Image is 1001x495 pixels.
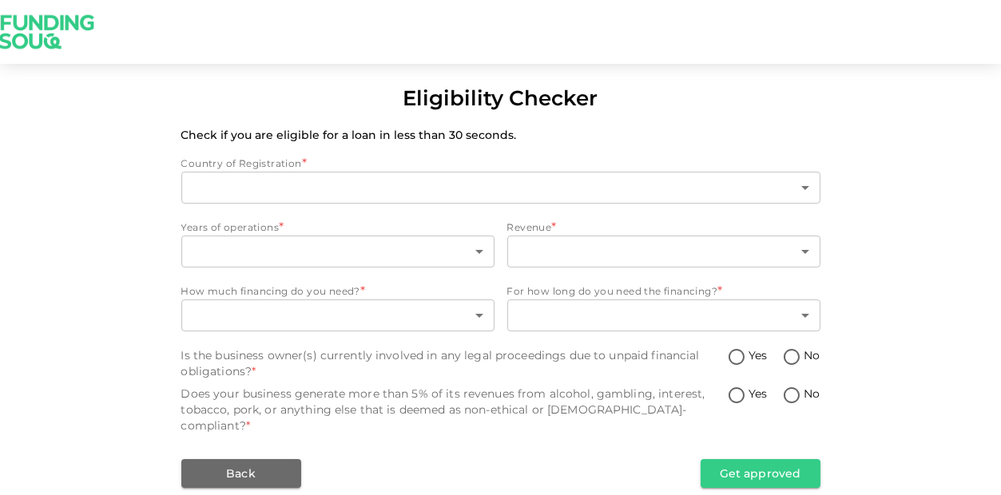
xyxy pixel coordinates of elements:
[181,459,301,488] button: Back
[181,157,302,169] span: Country of Registration
[749,386,767,402] span: Yes
[507,299,820,331] div: howLongFinancing
[507,221,552,233] span: Revenue
[749,347,767,364] span: Yes
[403,83,598,114] div: Eligibility Checker
[181,386,727,434] div: Does your business generate more than 5% of its revenues from alcohol, gambling, interest, tobacc...
[181,172,820,204] div: countryOfRegistration
[804,386,820,402] span: No
[507,236,820,267] div: revenue
[507,285,718,297] span: For how long do you need the financing?
[181,127,820,143] p: Check if you are eligible for a loan in less than 30 seconds.
[804,347,820,364] span: No
[701,459,820,488] button: Get approved
[181,347,727,379] div: Is the business owner(s) currently involved in any legal proceedings due to unpaid financial obli...
[181,299,495,331] div: howMuchAmountNeeded
[181,285,360,297] span: How much financing do you need?
[181,221,280,233] span: Years of operations
[181,236,495,267] div: yearsOfOperations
